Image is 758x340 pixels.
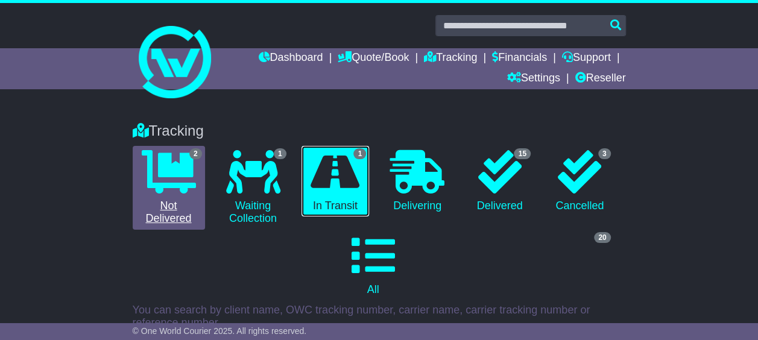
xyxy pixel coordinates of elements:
p: You can search by client name, OWC tracking number, carrier name, carrier tracking number or refe... [133,304,626,330]
a: Dashboard [258,48,323,69]
a: Financials [492,48,547,69]
span: 15 [514,148,530,159]
span: 20 [594,232,610,243]
a: Support [562,48,611,69]
span: 2 [189,148,202,159]
a: 20 All [133,230,614,301]
span: © One World Courier 2025. All rights reserved. [133,326,307,336]
a: 1 In Transit [302,146,370,217]
a: Delivering [381,146,453,217]
a: Settings [507,69,560,89]
div: Tracking [127,122,632,140]
a: 3 Cancelled [546,146,614,217]
span: 1 [274,148,286,159]
a: 1 Waiting Collection [217,146,289,230]
a: 2 Not Delivered [133,146,205,230]
span: 3 [598,148,611,159]
span: 1 [353,148,366,159]
a: Quote/Book [338,48,409,69]
a: 15 Delivered [466,146,534,217]
a: Reseller [575,69,625,89]
a: Tracking [424,48,477,69]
